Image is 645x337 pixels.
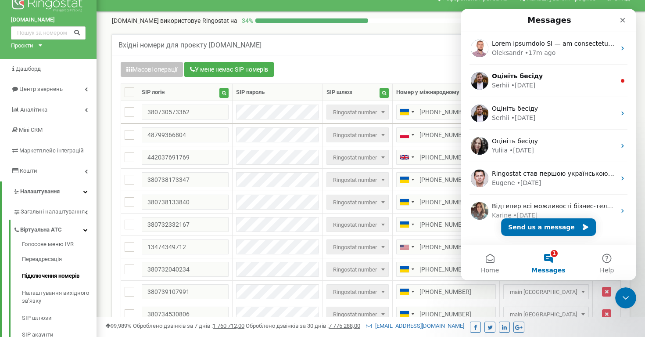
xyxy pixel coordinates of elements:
span: Центр звернень [19,86,63,92]
a: Налаштування вихідного зв’язку [22,285,97,310]
span: Оброблено дзвінків за 30 днів : [246,323,360,329]
div: Telephone country code [397,307,417,321]
iframe: Intercom live chat [461,9,636,280]
span: Ringostat number [326,217,389,232]
div: Karine [31,202,51,211]
span: Ringostat number [330,129,386,141]
input: 050 123 4567 [396,307,496,322]
input: 050 123 4567 [396,105,496,120]
span: main Ukraine [506,286,586,298]
input: 512 345 678 [396,127,496,142]
span: Ringostat number [330,241,386,254]
span: Ringostat number [330,264,386,276]
a: [EMAIL_ADDRESS][DOMAIN_NAME] [366,323,464,329]
span: Кошти [20,167,37,174]
div: Telephone country code [397,195,417,209]
span: Ringostat number [326,127,389,142]
span: Ringostat number [330,308,386,321]
span: Ringostat number [326,105,389,120]
input: 050 123 4567 [396,284,496,299]
span: main Ukraine [503,284,589,299]
span: Ringostat number [326,172,389,187]
input: 050 123 4567 [396,195,496,210]
span: Help [139,258,153,265]
a: Віртуальна АТС [13,220,97,238]
a: Підключення номерів [22,268,97,285]
span: використовує Ringostat на [160,17,237,24]
iframe: Intercom live chat [615,287,636,308]
span: Маркетплейс інтеграцій [19,147,84,154]
div: SIP шлюз [326,88,352,97]
span: Ringostat number [326,307,389,322]
input: Пошук за номером [11,26,86,40]
span: Ringostat number [330,196,386,209]
th: SIP пароль [233,84,322,101]
a: SIP шлюзи [22,310,97,327]
span: Загальні налаштування [21,208,85,216]
button: Help [117,236,176,272]
div: Telephone country code [397,105,417,119]
span: Ringostat number [330,286,386,298]
input: 07400 123456 [396,150,496,165]
a: Переадресація [22,251,97,268]
span: 99,989% [105,323,132,329]
span: Віртуальна АТС [20,226,62,234]
span: Ringostat number [326,150,389,165]
u: 1 760 712,00 [213,323,244,329]
div: Telephone country code [397,128,417,142]
span: Аналiтика [20,106,47,113]
a: Загальні налаштування [13,202,97,220]
span: Home [20,258,38,265]
button: Send us a message [40,210,135,227]
div: Telephone country code [397,240,417,254]
span: Ringostat number [330,106,386,119]
input: 050 123 4567 [396,262,496,277]
div: Telephone country code [397,217,417,232]
button: У мене немає SIP номерів [184,62,274,77]
span: Mini CRM [19,127,43,133]
span: Ringostat number [326,239,389,254]
input: (201) 555-0123 [396,239,496,254]
div: Номер у міжнародному форматі [396,88,483,97]
span: Messages [71,258,104,265]
span: Ringostat number [326,284,389,299]
p: [DOMAIN_NAME] [112,16,237,25]
div: Telephone country code [397,285,417,299]
input: 050 123 4567 [396,172,496,187]
p: 34 % [237,16,255,25]
span: main Ukraine [503,307,589,322]
div: Telephone country code [397,262,417,276]
button: Messages [58,236,117,272]
h5: Вхідні номери для проєкту [DOMAIN_NAME] [118,41,262,49]
a: [DOMAIN_NAME] [11,16,86,24]
a: Налаштування [2,181,97,202]
span: Оброблено дзвінків за 7 днів : [133,323,244,329]
a: Голосове меню IVR [22,240,97,251]
div: Telephone country code [397,150,417,164]
u: 7 775 288,00 [329,323,360,329]
span: Ringostat number [330,152,386,164]
span: Налаштування [20,188,60,195]
button: Масові операції [121,62,183,77]
span: main Ukraine [506,308,586,321]
div: Проєкти [11,42,33,50]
